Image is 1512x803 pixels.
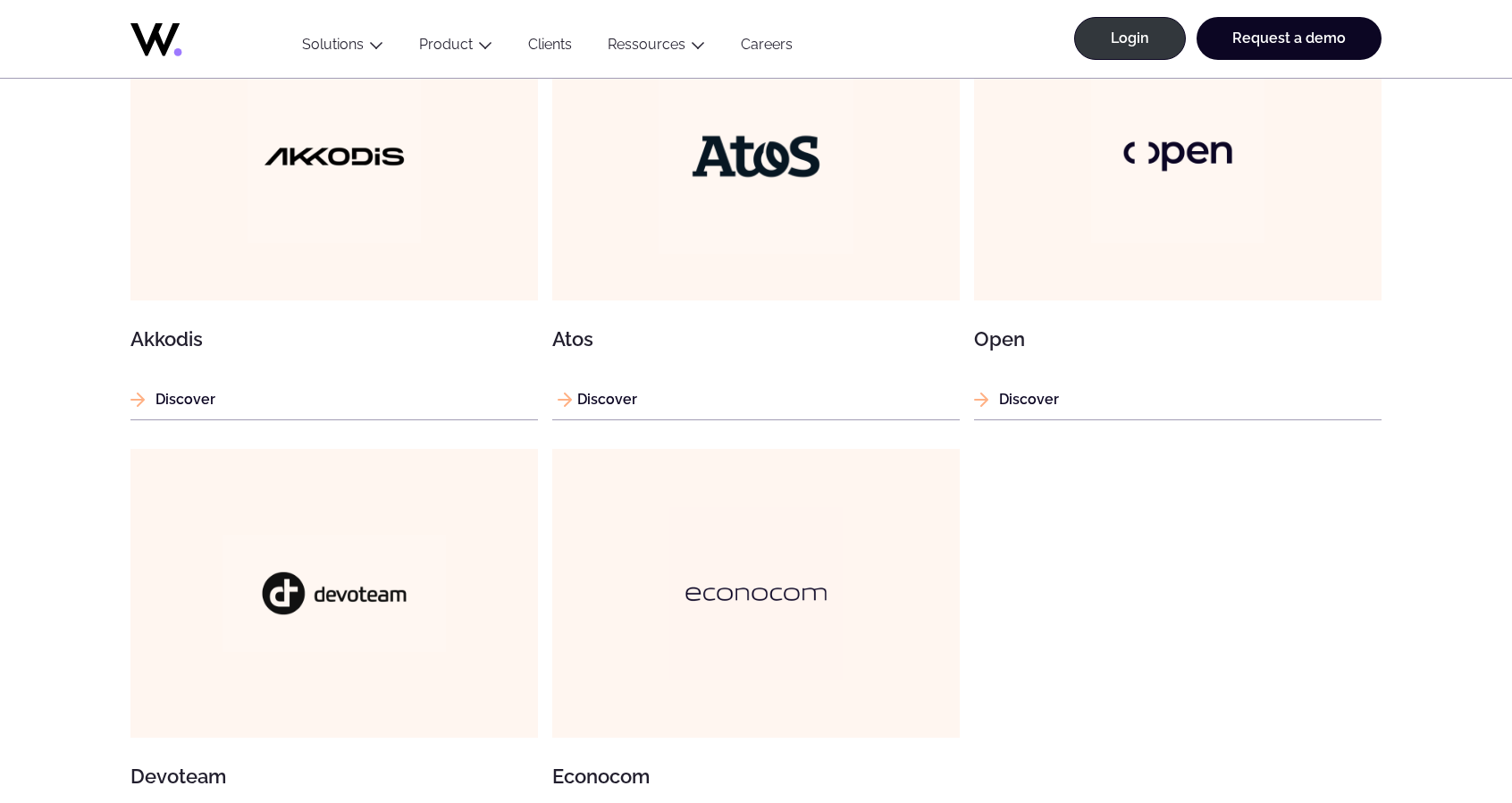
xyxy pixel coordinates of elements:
h3: Econocom [552,766,960,786]
h3: Open [974,329,1382,349]
a: Open Open Discover [974,12,1382,420]
p: Discover [552,388,960,410]
img: Open [1091,70,1264,243]
a: Akkodis Akkodis Discover [130,12,538,420]
img: Akkodis [248,70,421,243]
img: Atos [659,58,853,253]
button: Ressources [590,36,723,60]
p: Discover [974,388,1382,410]
a: Login [1074,17,1186,60]
h3: Akkodis [130,329,538,349]
p: Discover [130,388,538,410]
button: Product [401,36,510,60]
a: Careers [723,36,811,60]
a: Request a demo [1197,17,1382,60]
a: Atos Atos Discover [552,12,960,420]
a: Product [419,36,473,53]
h3: Devoteam [130,766,538,786]
a: Clients [510,36,590,60]
img: Econocom [669,507,843,680]
a: Ressources [608,36,685,53]
iframe: Chatbot [1394,685,1487,778]
img: Devoteam [223,535,446,652]
h3: Atos [552,329,960,349]
button: Solutions [284,36,401,60]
